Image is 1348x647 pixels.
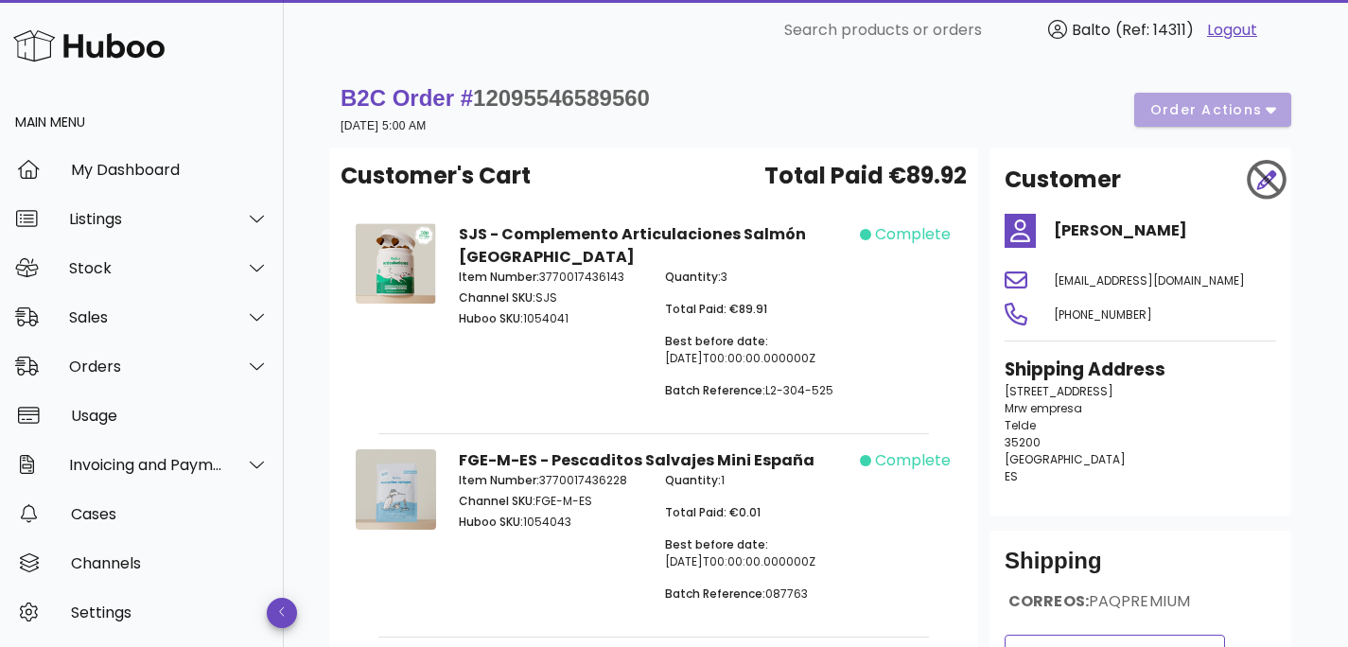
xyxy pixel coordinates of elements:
span: Huboo SKU: [459,310,523,326]
div: Cases [71,505,269,523]
div: Invoicing and Payments [69,456,223,474]
span: 35200 [1005,434,1041,450]
div: CORREOS: [1005,591,1276,627]
span: [EMAIL_ADDRESS][DOMAIN_NAME] [1054,272,1245,289]
p: 1054041 [459,310,642,327]
span: Quantity: [665,472,721,488]
span: Customer's Cart [341,159,531,193]
h2: Customer [1005,163,1121,197]
p: SJS [459,289,642,306]
div: Settings [71,603,269,621]
span: [GEOGRAPHIC_DATA] [1005,451,1126,467]
small: [DATE] 5:00 AM [341,119,427,132]
img: Huboo Logo [13,26,165,66]
span: Batch Reference: [665,382,765,398]
span: 12095546589560 [473,85,650,111]
strong: FGE-M-ES - Pescaditos Salvajes Mini España [459,449,814,471]
p: 087763 [665,586,849,603]
img: Product Image [356,449,436,530]
div: Usage [71,407,269,425]
p: FGE-M-ES [459,493,642,510]
p: [DATE]T00:00:00.000000Z [665,536,849,570]
span: Best before date: [665,333,768,349]
strong: SJS - Complemento Articulaciones Salmón [GEOGRAPHIC_DATA] [459,223,806,268]
div: Shipping [1005,546,1276,591]
h4: [PERSON_NAME] [1054,219,1276,242]
div: Channels [71,554,269,572]
h3: Shipping Address [1005,357,1276,383]
span: complete [875,449,951,472]
span: Total Paid €89.92 [764,159,967,193]
p: 3770017436228 [459,472,642,489]
div: Orders [69,358,223,376]
p: 1 [665,472,849,489]
p: 3770017436143 [459,269,642,286]
div: Sales [69,308,223,326]
p: 3 [665,269,849,286]
span: Batch Reference: [665,586,765,602]
span: Best before date: [665,536,768,552]
span: [STREET_ADDRESS] [1005,383,1113,399]
span: Mrw empresa [1005,400,1082,416]
span: Quantity: [665,269,721,285]
span: Total Paid: €0.01 [665,504,761,520]
div: Listings [69,210,223,228]
span: [PHONE_NUMBER] [1054,306,1152,323]
p: [DATE]T00:00:00.000000Z [665,333,849,367]
p: 1054043 [459,514,642,531]
span: complete [875,223,951,246]
div: Stock [69,259,223,277]
span: Item Number: [459,269,539,285]
strong: B2C Order # [341,85,650,111]
span: Telde [1005,417,1036,433]
span: (Ref: 14311) [1115,19,1194,41]
span: Total Paid: €89.91 [665,301,767,317]
span: Balto [1072,19,1111,41]
span: Channel SKU: [459,493,535,509]
span: Item Number: [459,472,539,488]
span: Huboo SKU: [459,514,523,530]
a: Logout [1207,19,1257,42]
p: L2-304-525 [665,382,849,399]
img: Product Image [356,223,436,304]
span: PAQPREMIUM [1089,590,1190,612]
span: Channel SKU: [459,289,535,306]
span: ES [1005,468,1018,484]
div: My Dashboard [71,161,269,179]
